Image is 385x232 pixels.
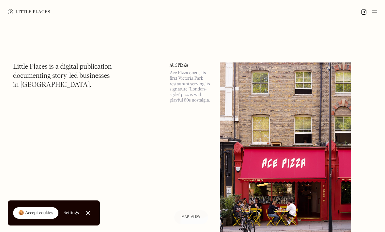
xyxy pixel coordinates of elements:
[13,207,58,219] a: 🍪 Accept cookies
[64,206,79,220] a: Settings
[174,210,208,224] a: Map view
[170,70,212,103] p: Ace Pizza opens its first Victoria Park restaurant serving its signature “London-style” pizzas wi...
[82,206,95,219] a: Close Cookie Popup
[182,215,201,219] span: Map view
[13,62,112,90] h1: Little Places is a digital publication documenting story-led businesses in [GEOGRAPHIC_DATA].
[18,210,53,216] div: 🍪 Accept cookies
[170,62,212,68] a: Ace Pizza
[64,211,79,215] div: Settings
